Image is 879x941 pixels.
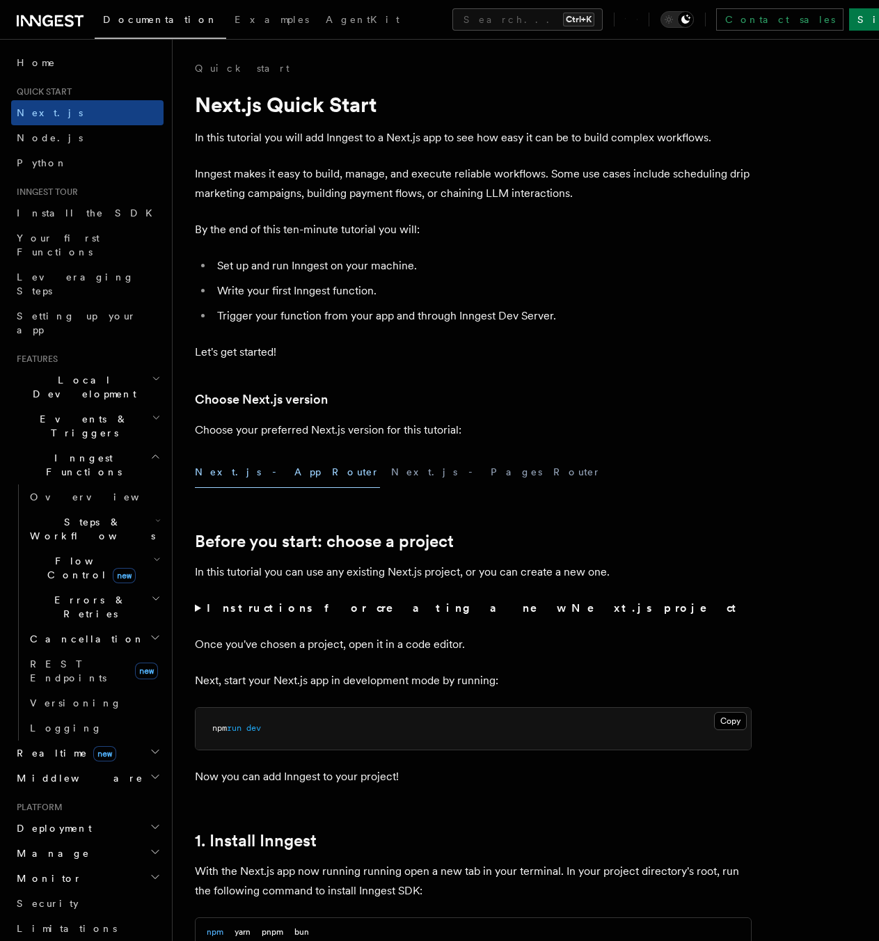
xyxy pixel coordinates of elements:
[195,220,752,239] p: By the end of this ten-minute tutorial you will:
[17,232,100,258] span: Your first Functions
[30,722,102,734] span: Logging
[24,626,164,651] button: Cancellation
[195,164,752,203] p: Inngest makes it easy to build, manage, and execute reliable workflows. Some use cases include sc...
[11,100,164,125] a: Next.js
[24,554,153,582] span: Flow Control
[11,821,92,835] span: Deployment
[17,157,68,168] span: Python
[11,406,164,445] button: Events & Triggers
[391,457,601,488] button: Next.js - Pages Router
[11,50,164,75] a: Home
[11,412,152,440] span: Events & Triggers
[24,632,145,646] span: Cancellation
[17,132,83,143] span: Node.js
[11,200,164,226] a: Install the SDK
[195,390,328,409] a: Choose Next.js version
[195,635,752,654] p: Once you've chosen a project, open it in a code editor.
[24,690,164,715] a: Versioning
[714,712,747,730] button: Copy
[24,593,151,621] span: Errors & Retries
[716,8,844,31] a: Contact sales
[95,4,226,39] a: Documentation
[17,271,134,296] span: Leveraging Steps
[30,697,122,709] span: Versioning
[17,310,136,335] span: Setting up your app
[195,862,752,901] p: With the Next.js app now running running open a new tab in your terminal. In your project directo...
[11,226,164,264] a: Your first Functions
[11,125,164,150] a: Node.js
[24,715,164,741] a: Logging
[17,107,83,118] span: Next.js
[24,515,155,543] span: Steps & Workflows
[213,306,752,326] li: Trigger your function from your app and through Inngest Dev Server.
[213,256,752,276] li: Set up and run Inngest on your machine.
[226,4,317,38] a: Examples
[11,891,164,916] a: Security
[11,866,164,891] button: Monitor
[11,771,143,785] span: Middleware
[563,13,594,26] kbd: Ctrl+K
[195,599,752,618] summary: Instructions for creating a new Next.js project
[195,532,454,551] a: Before you start: choose a project
[195,420,752,440] p: Choose your preferred Next.js version for this tutorial:
[17,207,161,219] span: Install the SDK
[11,264,164,303] a: Leveraging Steps
[195,457,380,488] button: Next.js - App Router
[11,303,164,342] a: Setting up your app
[326,14,399,25] span: AgentKit
[24,548,164,587] button: Flow Controlnew
[24,484,164,509] a: Overview
[660,11,694,28] button: Toggle dark mode
[11,484,164,741] div: Inngest Functions
[11,741,164,766] button: Realtimenew
[195,342,752,362] p: Let's get started!
[113,568,136,583] span: new
[17,898,79,909] span: Security
[11,841,164,866] button: Manage
[11,187,78,198] span: Inngest tour
[11,373,152,401] span: Local Development
[11,746,116,760] span: Realtime
[24,651,164,690] a: REST Endpointsnew
[11,916,164,941] a: Limitations
[207,601,742,615] strong: Instructions for creating a new Next.js project
[11,451,150,479] span: Inngest Functions
[213,281,752,301] li: Write your first Inngest function.
[17,923,117,934] span: Limitations
[24,587,164,626] button: Errors & Retries
[11,86,72,97] span: Quick start
[11,367,164,406] button: Local Development
[195,831,317,851] a: 1. Install Inngest
[195,671,752,690] p: Next, start your Next.js app in development mode by running:
[93,746,116,761] span: new
[452,8,603,31] button: Search...Ctrl+K
[30,491,173,503] span: Overview
[235,14,309,25] span: Examples
[11,354,58,365] span: Features
[24,509,164,548] button: Steps & Workflows
[11,846,90,860] span: Manage
[17,56,56,70] span: Home
[11,816,164,841] button: Deployment
[195,767,752,786] p: Now you can add Inngest to your project!
[317,4,408,38] a: AgentKit
[30,658,106,683] span: REST Endpoints
[11,802,63,813] span: Platform
[195,562,752,582] p: In this tutorial you can use any existing Next.js project, or you can create a new one.
[227,723,241,733] span: run
[11,445,164,484] button: Inngest Functions
[246,723,261,733] span: dev
[195,92,752,117] h1: Next.js Quick Start
[212,723,227,733] span: npm
[11,766,164,791] button: Middleware
[11,150,164,175] a: Python
[135,663,158,679] span: new
[103,14,218,25] span: Documentation
[11,871,82,885] span: Monitor
[195,61,290,75] a: Quick start
[195,128,752,148] p: In this tutorial you will add Inngest to a Next.js app to see how easy it can be to build complex...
